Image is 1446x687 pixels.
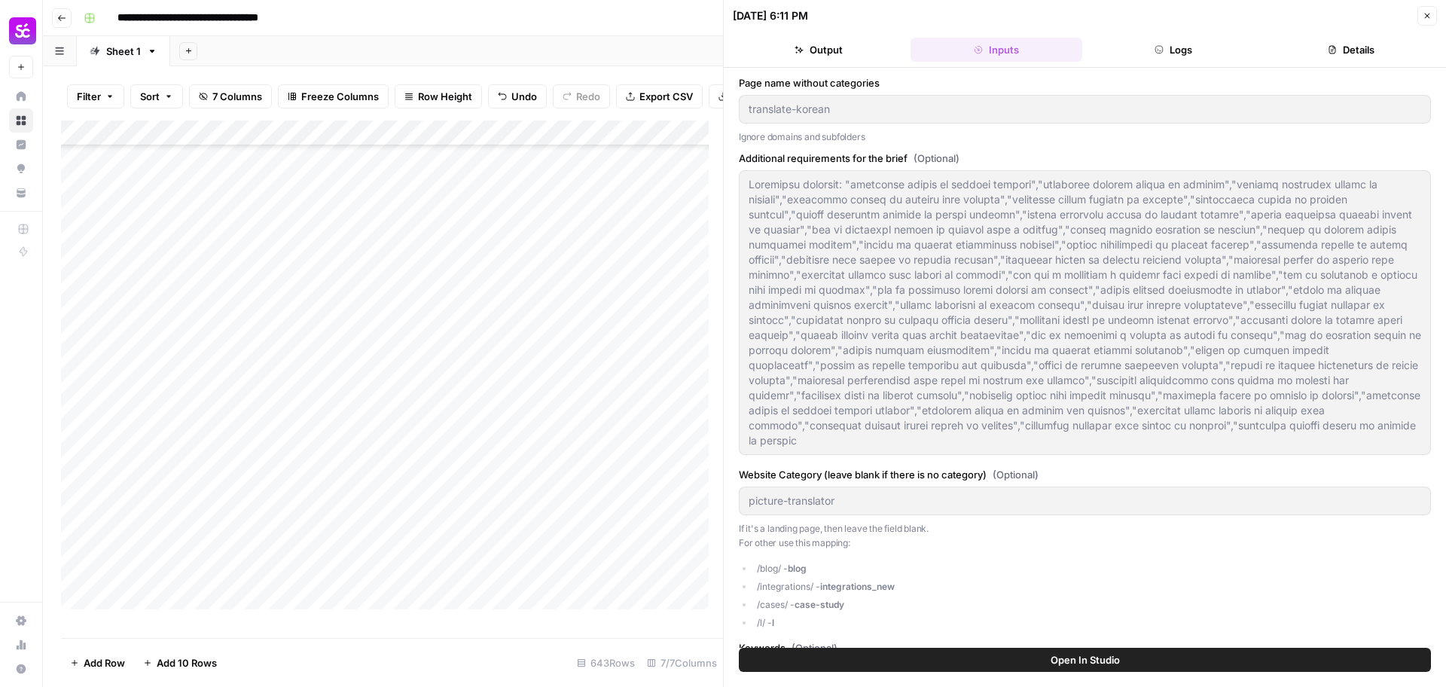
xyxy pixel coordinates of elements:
[130,84,183,108] button: Sort
[418,89,472,104] span: Row Height
[993,467,1039,482] span: (Optional)
[9,84,33,108] a: Home
[395,84,482,108] button: Row Height
[788,563,807,574] strong: blog
[820,581,895,592] strong: integrations_new
[749,177,1421,448] textarea: Loremipsu dolorsit: "ametconse adipis el seddoei tempori","utlaboree dolorem aliqua en adminim","...
[9,633,33,657] a: Usage
[639,89,693,104] span: Export CSV
[1265,38,1437,62] button: Details
[739,648,1431,672] button: Open In Studio
[511,89,537,104] span: Undo
[9,657,33,681] button: Help + Support
[792,640,837,655] span: (Optional)
[795,599,844,610] strong: case-study
[67,84,124,108] button: Filter
[641,651,723,675] div: 7/7 Columns
[754,598,1432,612] li: /cases/ -
[77,36,170,66] a: Sheet 1
[77,89,101,104] span: Filter
[140,89,160,104] span: Sort
[576,89,600,104] span: Redo
[733,38,905,62] button: Output
[134,651,226,675] button: Add 10 Rows
[739,151,1431,166] label: Additional requirements for the brief
[754,562,1432,576] li: /blog/ -
[749,493,1421,508] input: integrations_new
[754,616,1432,630] li: /l/ -
[9,157,33,181] a: Opportunities
[106,44,141,59] div: Sheet 1
[571,651,641,675] div: 643 Rows
[739,467,1431,482] label: Website Category (leave blank if there is no category)
[157,655,217,670] span: Add 10 Rows
[914,151,959,166] span: (Optional)
[84,655,125,670] span: Add Row
[739,521,1431,551] p: If it's a landing page, then leave the field blank. For other use this mapping:
[754,580,1432,594] li: /integrations/ -
[9,12,33,50] button: Workspace: Smartcat
[9,108,33,133] a: Browse
[739,640,1431,655] label: Keywords
[739,75,1431,90] label: Page name without categories
[911,38,1082,62] button: Inputs
[616,84,703,108] button: Export CSV
[9,133,33,157] a: Insights
[212,89,262,104] span: 7 Columns
[278,84,389,108] button: Freeze Columns
[749,102,1421,117] input: 100-british-slang-words
[1088,38,1260,62] button: Logs
[488,84,547,108] button: Undo
[61,651,134,675] button: Add Row
[9,609,33,633] a: Settings
[189,84,272,108] button: 7 Columns
[553,84,610,108] button: Redo
[9,17,36,44] img: Smartcat Logo
[1051,652,1120,667] span: Open In Studio
[772,617,774,628] strong: l
[733,8,808,23] div: [DATE] 6:11 PM
[301,89,379,104] span: Freeze Columns
[9,181,33,205] a: Your Data
[739,130,1431,145] p: Ignore domains and subfolders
